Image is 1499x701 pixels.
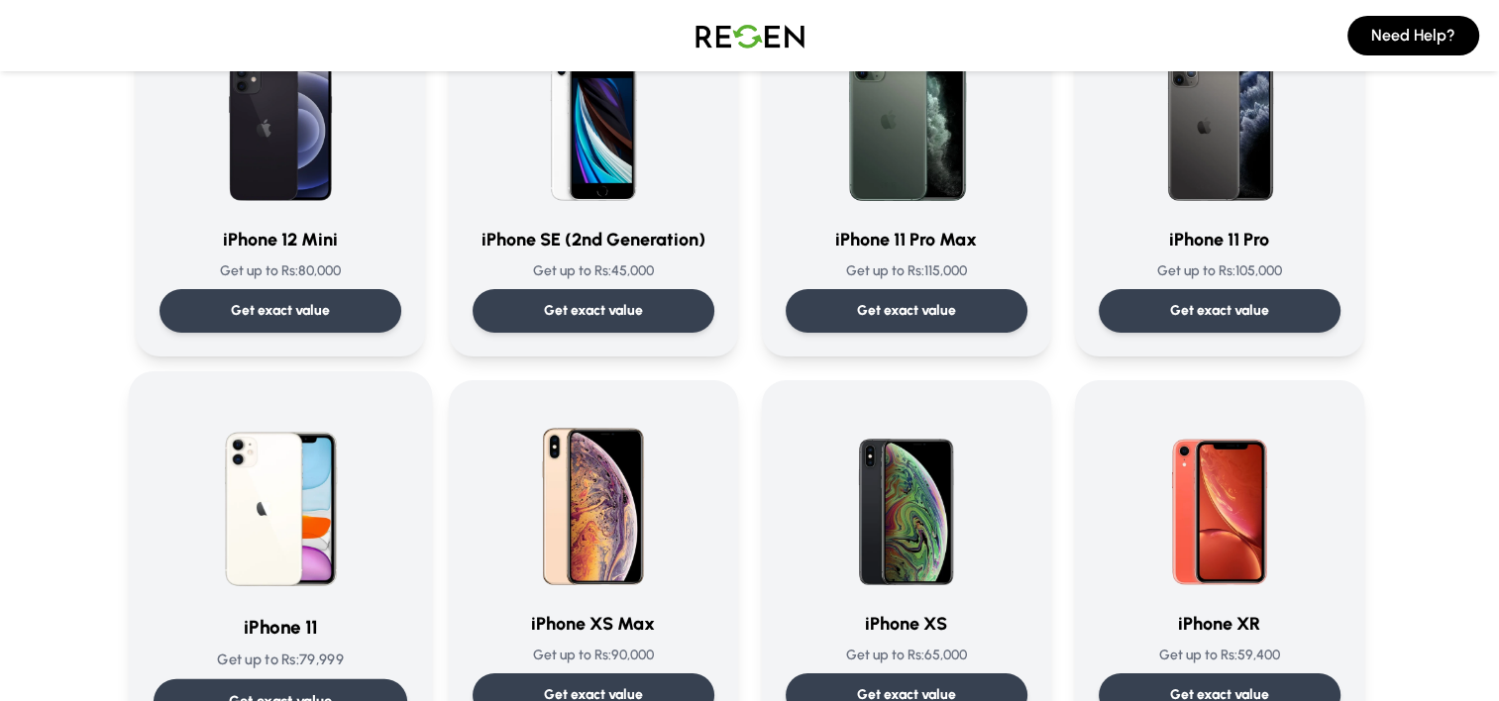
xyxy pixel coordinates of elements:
[160,261,401,281] p: Get up to Rs: 80,000
[1124,404,1315,594] img: iPhone XR
[1124,20,1315,210] img: iPhone 11 Pro
[473,261,714,281] p: Get up to Rs: 45,000
[185,20,375,210] img: iPhone 12 Mini
[544,301,643,321] p: Get exact value
[786,261,1027,281] p: Get up to Rs: 115,000
[231,301,330,321] p: Get exact value
[153,613,406,642] h3: iPhone 11
[786,646,1027,665] p: Get up to Rs: 65,000
[498,20,689,210] img: iPhone SE (2nd Generation)
[180,396,380,596] img: iPhone 11
[811,404,1002,594] img: iPhone XS
[1099,261,1340,281] p: Get up to Rs: 105,000
[1099,646,1340,665] p: Get up to Rs: 59,400
[786,610,1027,638] h3: iPhone XS
[811,20,1002,210] img: iPhone 11 Pro Max
[473,646,714,665] p: Get up to Rs: 90,000
[681,8,819,63] img: Logo
[473,610,714,638] h3: iPhone XS Max
[857,301,956,321] p: Get exact value
[1170,301,1269,321] p: Get exact value
[786,226,1027,253] h3: iPhone 11 Pro Max
[153,650,406,670] p: Get up to Rs: 79,999
[498,404,689,594] img: iPhone XS Max
[160,226,401,253] h3: iPhone 12 Mini
[1347,16,1479,55] button: Need Help?
[473,226,714,253] h3: iPhone SE (2nd Generation)
[1099,226,1340,253] h3: iPhone 11 Pro
[1099,610,1340,638] h3: iPhone XR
